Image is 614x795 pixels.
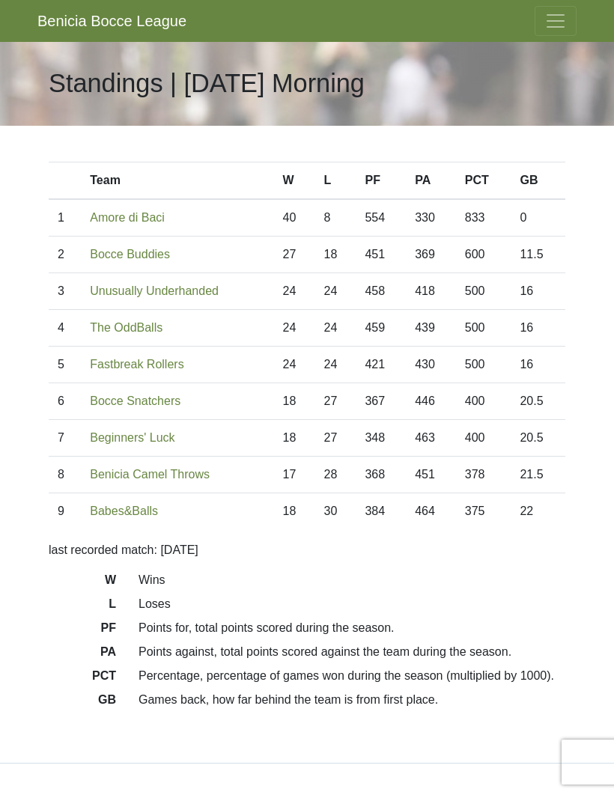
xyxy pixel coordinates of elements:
[406,457,456,493] td: 451
[90,248,170,261] a: Bocce Buddies
[127,619,577,637] dd: Points for, total points scored during the season.
[406,310,456,347] td: 439
[49,541,565,559] p: last recorded match: [DATE]
[315,273,356,310] td: 24
[406,383,456,420] td: 446
[274,310,315,347] td: 24
[356,420,406,457] td: 348
[127,667,577,685] dd: Percentage, percentage of games won during the season (multiplied by 1000).
[49,68,365,99] h1: Standings | [DATE] Morning
[511,237,565,273] td: 11.5
[356,162,406,200] th: PF
[49,199,81,237] td: 1
[511,383,565,420] td: 20.5
[90,284,219,297] a: Unusually Underhanded
[127,643,577,661] dd: Points against, total points scored against the team during the season.
[535,6,577,36] button: Toggle navigation
[90,431,174,444] a: Beginners' Luck
[90,468,210,481] a: Benicia Camel Throws
[90,211,165,224] a: Amore di Baci
[49,237,81,273] td: 2
[37,691,127,715] dt: GB
[406,493,456,530] td: 464
[274,199,315,237] td: 40
[127,571,577,589] dd: Wins
[274,273,315,310] td: 24
[37,667,127,691] dt: PCT
[356,457,406,493] td: 368
[315,457,356,493] td: 28
[456,383,511,420] td: 400
[274,457,315,493] td: 17
[356,383,406,420] td: 367
[49,457,81,493] td: 8
[315,347,356,383] td: 24
[406,273,456,310] td: 418
[81,162,273,200] th: Team
[511,457,565,493] td: 21.5
[456,420,511,457] td: 400
[127,691,577,709] dd: Games back, how far behind the team is from first place.
[37,619,127,643] dt: PF
[456,199,511,237] td: 833
[315,383,356,420] td: 27
[49,273,81,310] td: 3
[127,595,577,613] dd: Loses
[456,457,511,493] td: 378
[315,493,356,530] td: 30
[274,420,315,457] td: 18
[274,347,315,383] td: 24
[356,273,406,310] td: 458
[90,395,180,407] a: Bocce Snatchers
[406,420,456,457] td: 463
[356,310,406,347] td: 459
[49,383,81,420] td: 6
[456,347,511,383] td: 500
[315,310,356,347] td: 24
[406,162,456,200] th: PA
[90,321,162,334] a: The OddBalls
[274,383,315,420] td: 18
[511,273,565,310] td: 16
[37,595,127,619] dt: L
[49,420,81,457] td: 7
[456,162,511,200] th: PCT
[406,237,456,273] td: 369
[90,358,183,371] a: Fastbreak Rollers
[315,420,356,457] td: 27
[511,162,565,200] th: GB
[90,505,158,517] a: Babes&Balls
[356,237,406,273] td: 451
[37,6,186,36] a: Benicia Bocce League
[511,310,565,347] td: 16
[511,199,565,237] td: 0
[356,347,406,383] td: 421
[456,237,511,273] td: 600
[315,199,356,237] td: 8
[37,571,127,595] dt: W
[49,347,81,383] td: 5
[315,237,356,273] td: 18
[406,199,456,237] td: 330
[511,493,565,530] td: 22
[456,493,511,530] td: 375
[511,347,565,383] td: 16
[49,310,81,347] td: 4
[274,162,315,200] th: W
[511,420,565,457] td: 20.5
[49,493,81,530] td: 9
[274,493,315,530] td: 18
[315,162,356,200] th: L
[274,237,315,273] td: 27
[356,493,406,530] td: 384
[37,643,127,667] dt: PA
[456,310,511,347] td: 500
[456,273,511,310] td: 500
[406,347,456,383] td: 430
[356,199,406,237] td: 554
